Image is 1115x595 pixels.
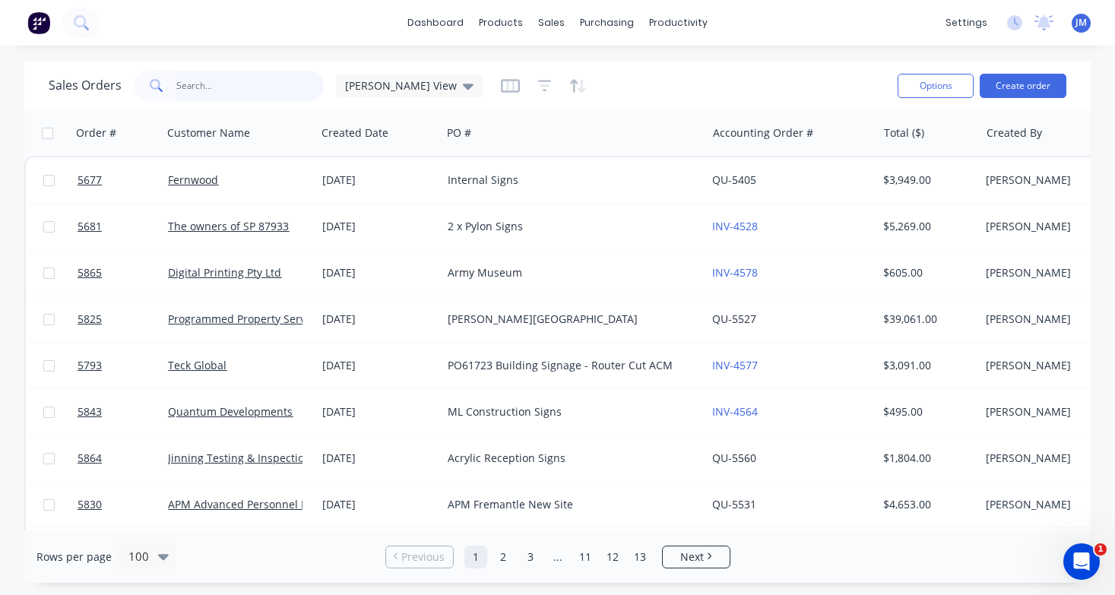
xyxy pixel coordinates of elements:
div: APM Fremantle New Site [448,497,688,512]
div: productivity [641,11,715,34]
a: 5864 [78,435,168,481]
div: [DATE] [322,219,436,234]
div: [DATE] [322,451,436,466]
div: [PERSON_NAME] [986,358,1079,373]
div: Order # [76,125,116,141]
span: 5681 [78,219,102,234]
div: $4,653.00 [883,497,969,512]
div: [DATE] [322,404,436,419]
div: $5,269.00 [883,219,969,234]
img: Factory [27,11,50,34]
a: dashboard [400,11,471,34]
a: 5677 [78,157,168,203]
div: PO # [447,125,471,141]
div: sales [531,11,572,34]
div: [PERSON_NAME] [986,219,1079,234]
span: 5830 [78,497,102,512]
a: Page 3 [519,546,542,568]
a: Fernwood [168,172,218,187]
a: Digital Printing Pty Ltd [168,265,281,280]
button: Create order [980,74,1066,98]
div: [PERSON_NAME] [986,312,1079,327]
a: Previous page [386,549,453,565]
a: Page 13 [629,546,651,568]
div: Customer Name [167,125,250,141]
span: JM [1075,16,1087,30]
div: $39,061.00 [883,312,969,327]
div: [PERSON_NAME] [986,172,1079,188]
a: 5681 [78,204,168,249]
a: Programmed Property Services [168,312,325,326]
a: INV-4528 [712,219,758,233]
div: [DATE] [322,312,436,327]
div: $495.00 [883,404,969,419]
a: Page 12 [601,546,624,568]
div: PO61723 Building Signage - Router Cut ACM [448,358,688,373]
div: purchasing [572,11,641,34]
span: Previous [401,549,445,565]
div: [DATE] [322,358,436,373]
span: 5677 [78,172,102,188]
div: [DATE] [322,497,436,512]
a: QU-5405 [712,172,756,187]
div: settings [938,11,995,34]
a: INV-4564 [712,404,758,419]
button: Options [898,74,974,98]
div: $3,949.00 [883,172,969,188]
a: APM Advanced Personnel Management [168,497,369,511]
a: 5843 [78,389,168,435]
a: Page 11 [574,546,597,568]
a: Page 1 is your current page [464,546,487,568]
div: [PERSON_NAME] [986,404,1079,419]
input: Search... [176,71,325,101]
span: Rows per page [36,549,112,565]
a: Page 2 [492,546,515,568]
div: Created Date [322,125,388,141]
a: The owners of SP 87933 [168,219,289,233]
a: 5857 [78,528,168,574]
a: QU-5527 [712,312,756,326]
a: Next page [663,549,730,565]
div: [DATE] [322,265,436,280]
span: 5865 [78,265,102,280]
a: QU-5531 [712,497,756,511]
a: INV-4578 [712,265,758,280]
iframe: Intercom live chat [1063,543,1100,580]
a: Quantum Developments [168,404,293,419]
a: Jinning Testing & Inspection [168,451,311,465]
div: 2 x Pylon Signs [448,219,688,234]
div: Acrylic Reception Signs [448,451,688,466]
div: [DATE] [322,172,436,188]
div: Army Museum [448,265,688,280]
span: 5843 [78,404,102,419]
span: 5825 [78,312,102,327]
span: Next [680,549,704,565]
div: Internal Signs [448,172,688,188]
div: [PERSON_NAME] [986,451,1079,466]
a: Teck Global [168,358,226,372]
a: 5825 [78,296,168,342]
a: 5830 [78,482,168,527]
a: INV-4577 [712,358,758,372]
span: [PERSON_NAME] View [345,78,457,93]
span: 1 [1094,543,1107,555]
ul: Pagination [379,546,736,568]
div: $605.00 [883,265,969,280]
div: $1,804.00 [883,451,969,466]
div: [PERSON_NAME] [986,497,1079,512]
div: [PERSON_NAME] [986,265,1079,280]
a: Jump forward [546,546,569,568]
div: Accounting Order # [713,125,813,141]
a: 5865 [78,250,168,296]
div: $3,091.00 [883,358,969,373]
div: Total ($) [884,125,924,141]
span: 5864 [78,451,102,466]
h1: Sales Orders [49,78,122,93]
div: Created By [987,125,1042,141]
div: [PERSON_NAME][GEOGRAPHIC_DATA] [448,312,688,327]
a: 5793 [78,343,168,388]
a: QU-5560 [712,451,756,465]
span: 5793 [78,358,102,373]
div: ML Construction Signs [448,404,688,419]
div: products [471,11,531,34]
